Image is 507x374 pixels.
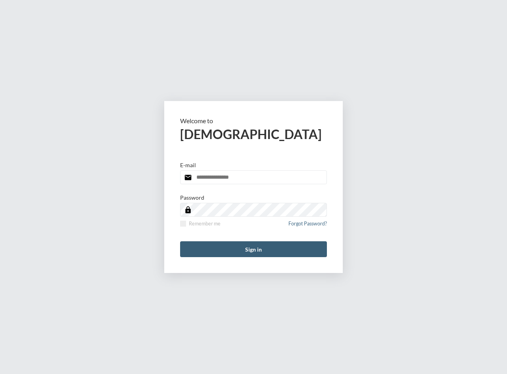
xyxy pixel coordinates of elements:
[180,221,221,227] label: Remember me
[288,221,327,231] a: Forgot Password?
[180,194,204,201] p: Password
[180,162,196,168] p: E-mail
[180,241,327,257] button: Sign in
[180,126,327,142] h2: [DEMOGRAPHIC_DATA]
[180,117,327,124] p: Welcome to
